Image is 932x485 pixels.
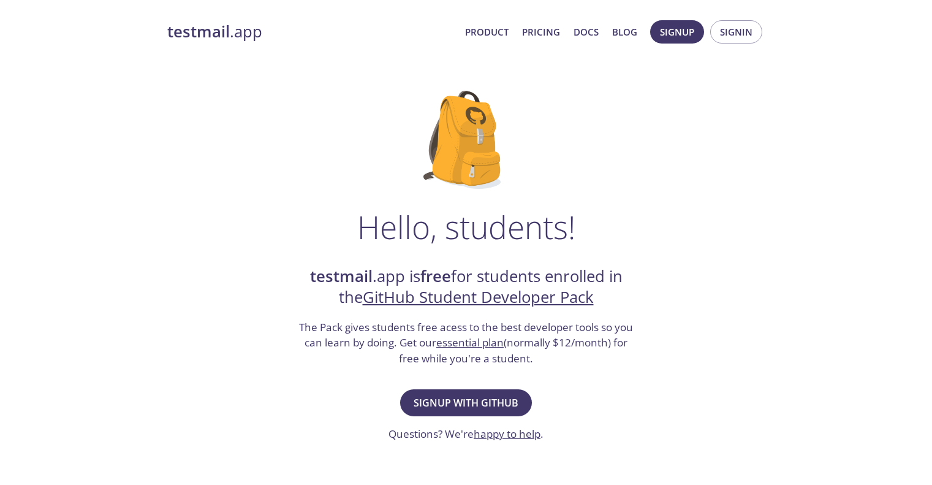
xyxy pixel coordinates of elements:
[574,24,599,40] a: Docs
[612,24,637,40] a: Blog
[420,265,451,287] strong: free
[167,21,230,42] strong: testmail
[436,335,504,349] a: essential plan
[357,208,575,245] h1: Hello, students!
[660,24,694,40] span: Signup
[167,21,455,42] a: testmail.app
[363,286,594,308] a: GitHub Student Developer Pack
[522,24,560,40] a: Pricing
[710,20,762,44] button: Signin
[310,265,373,287] strong: testmail
[465,24,509,40] a: Product
[388,426,544,442] h3: Questions? We're .
[400,389,532,416] button: Signup with GitHub
[650,20,704,44] button: Signup
[298,319,635,367] h3: The Pack gives students free acess to the best developer tools so you can learn by doing. Get our...
[474,427,540,441] a: happy to help
[414,394,518,411] span: Signup with GitHub
[720,24,752,40] span: Signin
[423,91,509,189] img: github-student-backpack.png
[298,266,635,308] h2: .app is for students enrolled in the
